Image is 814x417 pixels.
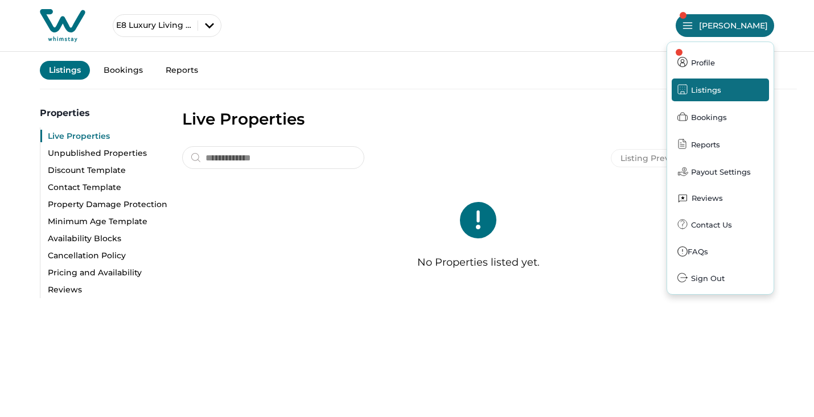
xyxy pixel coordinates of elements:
[40,147,159,159] a: Unpublished Properties
[40,283,159,296] a: Reviews
[40,130,159,142] a: Live Properties
[48,234,121,243] div: Availability Blocks
[40,9,85,42] img: Whimstay Host
[692,193,723,203] div: Reviews
[40,164,159,176] a: Discount Template
[672,267,769,290] button: Sign Out
[48,200,167,209] div: Property Damage Protection
[48,268,142,277] div: Pricing and Availability
[48,217,147,226] div: Minimum Age Template
[182,109,305,129] p: Live Properties
[672,160,769,183] button: Payout Settings
[672,51,769,74] button: Profile
[672,213,769,236] button: Contact Us
[48,285,82,294] div: Reviews
[40,61,90,80] button: Listings
[40,266,159,279] a: Pricing and Availability
[40,232,159,245] a: Availability Blocks
[672,188,769,209] a: Reviews
[157,61,207,80] button: Reports
[48,131,110,141] div: Live Properties
[672,241,769,262] button: FAQs
[48,251,126,260] div: Cancellation Policy
[113,20,193,30] p: E8 Luxury Living Inc.
[672,133,769,156] button: Reports
[672,106,769,129] button: Bookings
[48,148,147,158] div: Unpublished Properties
[676,14,774,37] button: [PERSON_NAME]
[48,183,121,192] div: Contact Template
[94,61,152,80] button: Bookings
[40,181,159,193] a: Contact Template
[611,149,694,167] button: Listing Preview
[40,249,159,262] a: Cancellation Policy
[40,108,159,118] h2: Properties
[40,215,159,228] a: Minimum Age Template
[417,257,540,269] p: No Properties listed yet.
[113,14,221,37] button: E8 Luxury Living Inc.
[48,166,126,175] div: Discount Template
[672,79,769,101] button: Listings
[40,198,159,210] a: Property Damage Protection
